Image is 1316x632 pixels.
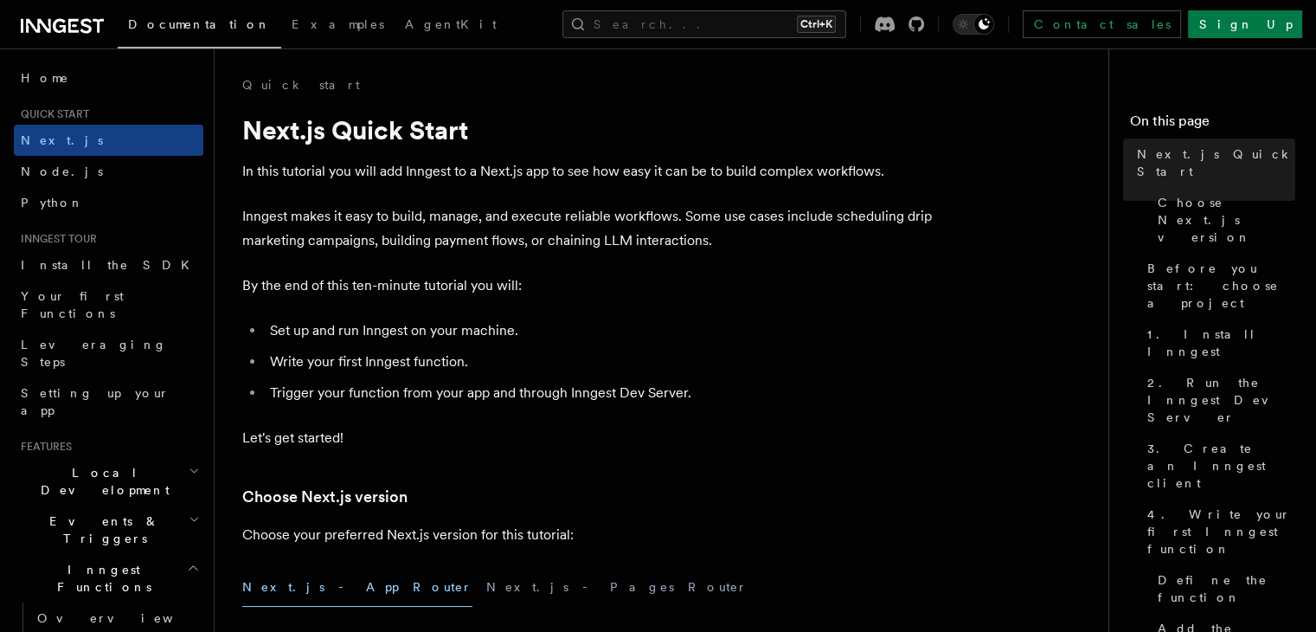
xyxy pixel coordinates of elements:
span: Features [14,440,72,454]
li: Set up and run Inngest on your machine. [265,319,934,343]
h4: On this page [1130,111,1295,139]
li: Trigger your function from your app and through Inngest Dev Server. [265,381,934,405]
span: Next.js Quick Start [1137,145,1295,180]
span: Before you start: choose a project [1147,260,1295,312]
a: Documentation [118,5,281,48]
span: Node.js [21,164,103,178]
span: Define the function [1158,571,1295,606]
a: Before you start: choose a project [1140,253,1295,319]
span: 4. Write your first Inngest function [1147,506,1295,558]
p: Inngest makes it easy to build, manage, and execute reliable workflows. Some use cases include sc... [242,204,934,253]
p: Let's get started! [242,426,934,450]
a: Sign Up [1188,10,1302,38]
span: 3. Create an Inngest client [1147,440,1295,492]
a: Install the SDK [14,249,203,281]
span: Overview [37,611,215,625]
a: 1. Install Inngest [1140,319,1295,367]
button: Next.js - App Router [242,568,472,607]
a: 2. Run the Inngest Dev Server [1140,367,1295,433]
button: Inngest Functions [14,554,203,603]
span: Quick start [14,107,89,121]
p: By the end of this ten-minute tutorial you will: [242,274,934,298]
span: Setting up your app [21,386,170,417]
a: Contact sales [1023,10,1181,38]
a: Define the function [1151,564,1295,613]
span: Events & Triggers [14,513,189,547]
button: Search...Ctrl+K [562,10,846,38]
a: 3. Create an Inngest client [1140,433,1295,499]
a: Python [14,187,203,218]
a: Quick start [242,76,360,94]
span: Next.js [21,133,103,147]
span: Inngest tour [14,232,97,246]
p: In this tutorial you will add Inngest to a Next.js app to see how easy it can be to build complex... [242,159,934,184]
span: Choose Next.js version [1158,194,1295,246]
a: Choose Next.js version [1151,187,1295,253]
span: 2. Run the Inngest Dev Server [1147,374,1295,426]
a: Leveraging Steps [14,329,203,377]
span: 1. Install Inngest [1147,326,1295,360]
button: Local Development [14,457,203,506]
span: Documentation [128,17,271,31]
button: Toggle dark mode [953,14,994,35]
span: Examples [292,17,384,31]
span: Local Development [14,464,189,499]
a: Choose Next.js version [242,485,408,509]
span: Home [21,69,69,87]
a: Home [14,62,203,94]
span: Python [21,196,84,210]
span: Inngest Functions [14,561,187,596]
li: Write your first Inngest function. [265,350,934,374]
span: Install the SDK [21,258,200,272]
a: Your first Functions [14,281,203,329]
kbd: Ctrl+K [797,16,836,33]
p: Choose your preferred Next.js version for this tutorial: [242,523,934,547]
a: Examples [281,5,395,47]
span: Leveraging Steps [21,338,167,369]
a: 4. Write your first Inngest function [1140,499,1295,564]
span: AgentKit [405,17,497,31]
a: Next.js Quick Start [1130,139,1295,187]
a: Next.js [14,125,203,156]
button: Events & Triggers [14,506,203,554]
a: AgentKit [395,5,507,47]
button: Next.js - Pages Router [486,568,748,607]
span: Your first Functions [21,289,124,320]
a: Setting up your app [14,377,203,426]
h1: Next.js Quick Start [242,114,934,145]
a: Node.js [14,156,203,187]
